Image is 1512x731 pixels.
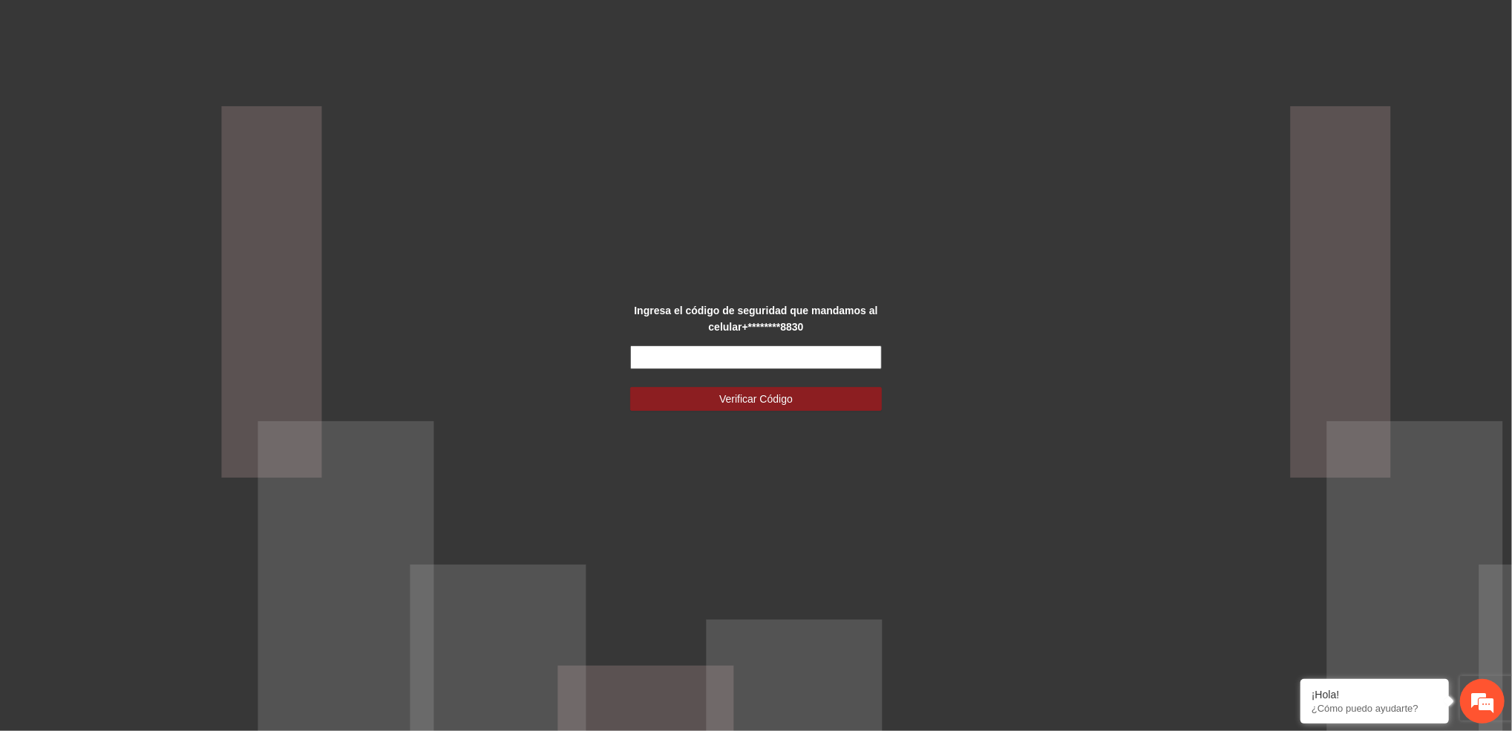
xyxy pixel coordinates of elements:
[634,305,877,333] strong: Ingresa el código de seguridad que mandamos al celular +********8830
[7,406,283,458] textarea: Escriba su mensaje y pulse “Intro”
[243,7,279,43] div: Minimizar ventana de chat en vivo
[1312,689,1438,701] div: ¡Hola!
[77,76,249,95] div: Chatee con nosotros ahora
[86,198,205,348] span: Estamos en línea.
[1312,703,1438,714] p: ¿Cómo puedo ayudarte?
[719,391,793,407] span: Verificar Código
[630,387,883,411] button: Verificar Código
